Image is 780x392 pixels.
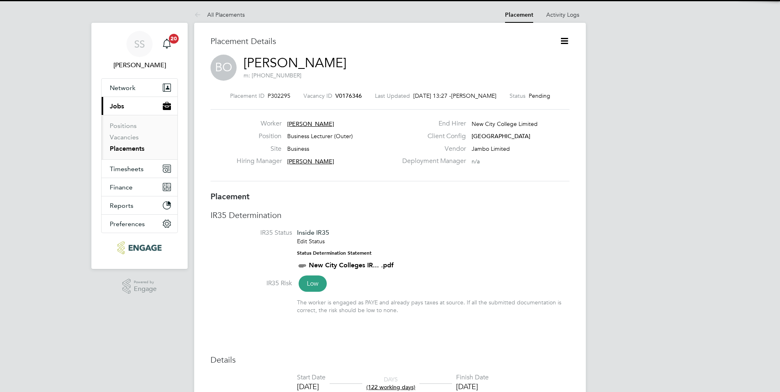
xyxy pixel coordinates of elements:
a: SS[PERSON_NAME] [101,31,178,70]
a: All Placements [194,11,245,18]
button: Jobs [102,97,177,115]
span: V0176346 [335,92,362,99]
a: New City Colleges IR... .pdf [309,261,394,269]
span: Shabnam Shaheen [101,60,178,70]
img: ncclondon-logo-retina.png [117,241,161,254]
label: Placement ID [230,92,264,99]
span: m: [PHONE_NUMBER] [244,72,301,79]
h3: IR35 Determination [211,210,569,220]
label: End Hirer [397,119,466,128]
a: Vacancies [110,133,139,141]
span: Inside IR35 [297,229,329,236]
span: Pending [529,92,550,99]
a: Placements [110,145,144,152]
span: P302295 [268,92,290,99]
span: Timesheets [110,165,144,173]
span: Network [110,84,135,92]
a: Positions [110,122,137,130]
span: Jambo Limited [472,145,510,152]
span: [GEOGRAPHIC_DATA] [472,132,530,140]
span: Engage [134,286,157,293]
span: Powered by [134,279,157,286]
span: Business [287,145,309,152]
h3: Details [211,355,569,365]
b: Placement [211,192,250,201]
label: Deployment Manager [397,157,466,165]
button: Reports [102,196,177,214]
div: [DATE] [297,382,326,391]
a: 20 [159,31,175,57]
span: [PERSON_NAME] [287,158,334,165]
a: Powered byEngage [122,279,157,294]
label: Hiring Manager [237,157,281,165]
div: [DATE] [456,382,489,391]
button: Timesheets [102,160,177,178]
div: Jobs [102,115,177,159]
span: Business Lecturer (Outer) [287,132,353,140]
span: Reports [110,202,133,209]
a: Go to home page [101,241,178,254]
span: SS [134,39,145,49]
span: Preferences [110,220,145,228]
span: (122 working days) [366,383,415,391]
a: Edit Status [297,238,325,245]
div: Start Date [297,373,326,382]
div: DAYS [362,376,419,390]
label: Vacancy ID [304,92,332,99]
div: Finish Date [456,373,489,382]
label: IR35 Risk [211,279,292,288]
button: Network [102,79,177,97]
span: New City College Limited [472,120,538,128]
div: The worker is engaged as PAYE and already pays taxes at source. If all the submitted documentatio... [297,299,569,313]
button: Finance [102,178,177,196]
label: Status [510,92,525,99]
label: Site [237,145,281,153]
a: Activity Logs [546,11,579,18]
span: [PERSON_NAME] [451,92,496,99]
h3: Placement Details [211,36,547,46]
span: [DATE] 13:27 - [413,92,451,99]
span: Low [299,275,327,292]
label: Last Updated [375,92,410,99]
strong: Status Determination Statement [297,250,372,256]
a: Placement [505,11,533,18]
nav: Main navigation [91,23,188,269]
button: Preferences [102,215,177,233]
label: Worker [237,119,281,128]
label: IR35 Status [211,229,292,237]
span: 20 [169,34,179,44]
span: n/a [472,158,480,165]
span: Finance [110,183,133,191]
span: Jobs [110,102,124,110]
span: BO [211,55,237,81]
span: [PERSON_NAME] [287,120,334,128]
label: Client Config [397,132,466,141]
a: [PERSON_NAME] [244,55,346,71]
label: Position [237,132,281,141]
label: Vendor [397,145,466,153]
